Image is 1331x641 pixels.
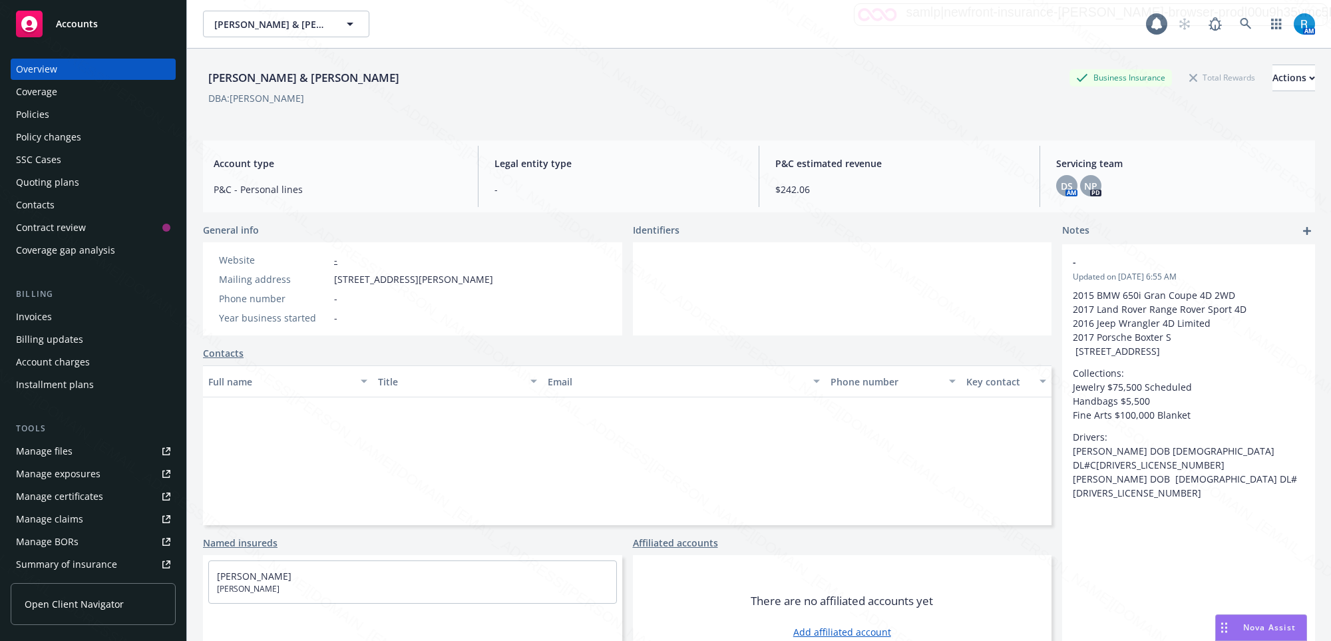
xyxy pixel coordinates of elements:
[1073,288,1304,358] p: 2015 BMW 650i Gran Coupe 4D 2WD 2017 Land Rover Range Rover Sport 4D 2016 Jeep Wrangler 4D Limite...
[203,365,373,397] button: Full name
[542,365,825,397] button: Email
[11,422,176,435] div: Tools
[11,329,176,350] a: Billing updates
[11,217,176,238] a: Contract review
[11,104,176,125] a: Policies
[11,5,176,43] a: Accounts
[1272,65,1315,91] button: Actions
[16,554,117,575] div: Summary of insurance
[793,625,891,639] a: Add affiliated account
[11,81,176,103] a: Coverage
[16,531,79,552] div: Manage BORs
[825,365,961,397] button: Phone number
[214,17,329,31] span: [PERSON_NAME] & [PERSON_NAME]
[203,223,259,237] span: General info
[11,59,176,80] a: Overview
[1069,69,1172,86] div: Business Insurance
[16,217,86,238] div: Contract review
[56,19,98,29] span: Accounts
[16,306,52,327] div: Invoices
[11,531,176,552] a: Manage BORs
[214,156,462,170] span: Account type
[16,126,81,148] div: Policy changes
[966,375,1032,389] div: Key contact
[217,583,608,595] span: [PERSON_NAME]
[775,156,1024,170] span: P&C estimated revenue
[1263,11,1290,37] a: Switch app
[203,346,244,360] a: Contacts
[1202,11,1229,37] a: Report a Bug
[203,69,405,87] div: [PERSON_NAME] & [PERSON_NAME]
[1183,69,1262,86] div: Total Rewards
[1299,223,1315,239] a: add
[11,194,176,216] a: Contacts
[208,91,304,105] div: DBA: [PERSON_NAME]
[1233,11,1259,37] a: Search
[16,240,115,261] div: Coverage gap analysis
[1171,11,1198,37] a: Start snowing
[1294,13,1315,35] img: photo
[334,311,337,325] span: -
[1243,622,1296,633] span: Nova Assist
[16,486,103,507] div: Manage certificates
[1215,614,1307,641] button: Nova Assist
[16,463,100,485] div: Manage exposures
[208,375,353,389] div: Full name
[1061,179,1073,193] span: DS
[1073,271,1304,283] span: Updated on [DATE] 6:55 AM
[219,272,329,286] div: Mailing address
[16,441,73,462] div: Manage files
[11,240,176,261] a: Coverage gap analysis
[1073,430,1304,500] p: Drivers: [PERSON_NAME] DOB [DEMOGRAPHIC_DATA] DL#C[DRIVERS_LICENSE_NUMBER] [PERSON_NAME] DOB [DEM...
[1062,223,1089,239] span: Notes
[494,156,743,170] span: Legal entity type
[203,536,278,550] a: Named insureds
[1073,255,1270,269] span: -
[16,351,90,373] div: Account charges
[11,126,176,148] a: Policy changes
[1216,615,1233,640] div: Drag to move
[633,223,679,237] span: Identifiers
[775,182,1024,196] span: $242.06
[11,172,176,193] a: Quoting plans
[11,554,176,575] a: Summary of insurance
[11,306,176,327] a: Invoices
[334,292,337,306] span: -
[16,104,49,125] div: Policies
[373,365,542,397] button: Title
[751,593,933,609] span: There are no affiliated accounts yet
[548,375,805,389] div: Email
[217,570,291,582] a: [PERSON_NAME]
[1084,179,1097,193] span: NP
[961,365,1051,397] button: Key contact
[214,182,462,196] span: P&C - Personal lines
[16,81,57,103] div: Coverage
[25,597,124,611] span: Open Client Navigator
[203,11,369,37] button: [PERSON_NAME] & [PERSON_NAME]
[219,253,329,267] div: Website
[16,172,79,193] div: Quoting plans
[494,182,743,196] span: -
[1062,244,1315,511] div: -Updated on [DATE] 6:55 AM2015 BMW 650i Gran Coupe 4D 2WD 2017 Land Rover Range Rover Sport 4D 20...
[831,375,941,389] div: Phone number
[16,374,94,395] div: Installment plans
[11,149,176,170] a: SSC Cases
[16,149,61,170] div: SSC Cases
[16,329,83,350] div: Billing updates
[11,486,176,507] a: Manage certificates
[11,288,176,301] div: Billing
[219,311,329,325] div: Year business started
[11,509,176,530] a: Manage claims
[16,509,83,530] div: Manage claims
[11,441,176,462] a: Manage files
[16,194,55,216] div: Contacts
[219,292,329,306] div: Phone number
[334,272,493,286] span: [STREET_ADDRESS][PERSON_NAME]
[1073,366,1304,422] p: Collections: Jewelry $75,500 Scheduled Handbags $5,500 Fine Arts $100,000 Blanket
[633,536,718,550] a: Affiliated accounts
[378,375,522,389] div: Title
[11,463,176,485] a: Manage exposures
[11,351,176,373] a: Account charges
[334,254,337,266] a: -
